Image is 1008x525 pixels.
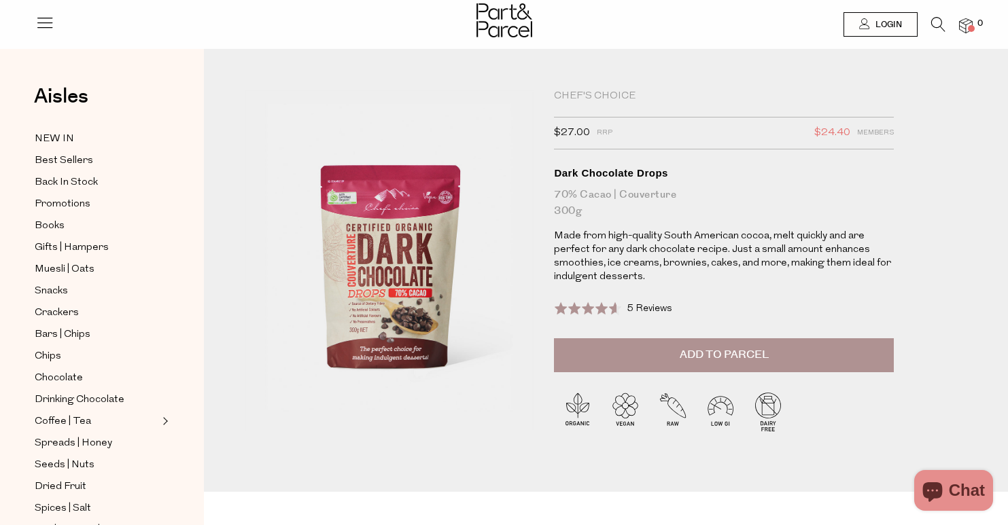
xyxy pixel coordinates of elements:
a: Bars | Chips [35,326,158,343]
span: 0 [974,18,986,30]
span: Gifts | Hampers [35,240,109,256]
img: Dark Chocolate Drops [245,90,534,431]
a: Muesli | Oats [35,261,158,278]
span: Bars | Chips [35,327,90,343]
button: Expand/Collapse Coffee | Tea [159,413,169,429]
a: Crackers [35,304,158,321]
a: Chocolate [35,369,158,386]
a: Dried Fruit [35,478,158,495]
a: Aisles [34,86,88,120]
a: Coffee | Tea [35,413,158,430]
span: RRP [597,124,612,142]
div: 70% Cacao | Couverture 300g [554,187,894,219]
span: $27.00 [554,124,590,142]
span: Muesli | Oats [35,261,94,278]
span: Login [872,19,902,31]
a: 0 [959,18,973,33]
a: Back In Stock [35,174,158,191]
span: Chocolate [35,370,83,386]
div: Dark Chocolate Drops [554,166,894,180]
a: Snacks [35,283,158,300]
span: Spices | Salt [35,501,91,517]
a: Promotions [35,196,158,213]
p: Made from high-quality South American cocoa, melt quickly and are perfect for any dark chocolate ... [554,230,894,284]
img: P_P-ICONS-Live_Bec_V11_Low_Gi.svg [697,388,744,435]
span: Coffee | Tea [35,414,91,430]
img: P_P-ICONS-Live_Bec_V11_Raw.svg [649,388,697,435]
span: Snacks [35,283,68,300]
a: Spreads | Honey [35,435,158,452]
span: Dried Fruit [35,479,86,495]
img: P_P-ICONS-Live_Bec_V11_Organic.svg [554,388,602,435]
span: Aisles [34,82,88,111]
img: Part&Parcel [476,3,532,37]
inbox-online-store-chat: Shopify online store chat [910,470,997,514]
a: Drinking Chocolate [35,391,158,408]
a: Best Sellers [35,152,158,169]
button: Add to Parcel [554,338,894,372]
a: Chips [35,348,158,365]
span: Crackers [35,305,79,321]
span: Seeds | Nuts [35,457,94,473]
span: Spreads | Honey [35,435,112,452]
span: $24.40 [814,124,850,142]
span: Drinking Chocolate [35,392,124,408]
img: P_P-ICONS-Live_Bec_V11_Vegan.svg [602,388,649,435]
div: Chef's Choice [554,90,894,103]
img: P_P-ICONS-Live_Bec_V11_Dairy_Free.svg [744,388,792,435]
a: Spices | Salt [35,500,158,517]
span: Back In Stock [35,175,98,191]
span: NEW IN [35,131,74,147]
a: Gifts | Hampers [35,239,158,256]
a: NEW IN [35,130,158,147]
span: Members [857,124,894,142]
a: Books [35,217,158,234]
span: Best Sellers [35,153,93,169]
span: Add to Parcel [680,347,769,363]
span: 5 Reviews [627,304,672,314]
span: Chips [35,348,61,365]
span: Promotions [35,196,90,213]
a: Login [844,12,918,37]
span: Books [35,218,65,234]
a: Seeds | Nuts [35,456,158,473]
